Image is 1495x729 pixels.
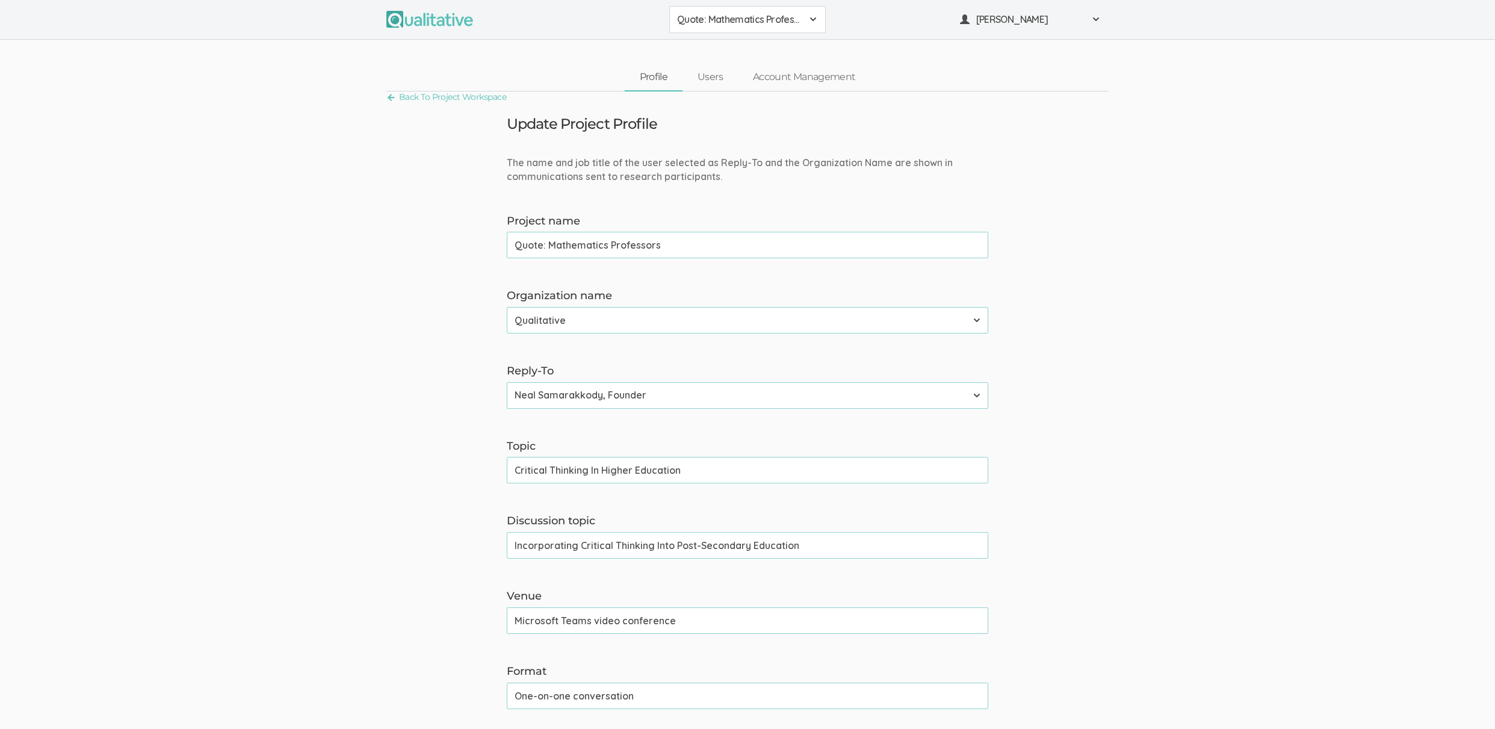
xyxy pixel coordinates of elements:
[507,288,988,304] label: Organization name
[976,13,1085,26] span: [PERSON_NAME]
[386,89,506,105] a: Back To Project Workspace
[386,11,473,28] img: Qualitative
[625,64,683,90] a: Profile
[1435,671,1495,729] iframe: Chat Widget
[507,664,988,680] label: Format
[738,64,870,90] a: Account Management
[507,214,988,229] label: Project name
[507,116,657,132] h3: Update Project Profile
[677,13,802,26] span: Quote: Mathematics Professors
[507,589,988,604] label: Venue
[507,513,988,529] label: Discussion topic
[507,439,988,454] label: Topic
[507,364,988,379] label: Reply-To
[498,156,997,184] div: The name and job title of the user selected as Reply-To and the Organization Name are shown in co...
[669,6,826,33] button: Quote: Mathematics Professors
[682,64,738,90] a: Users
[952,6,1109,33] button: [PERSON_NAME]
